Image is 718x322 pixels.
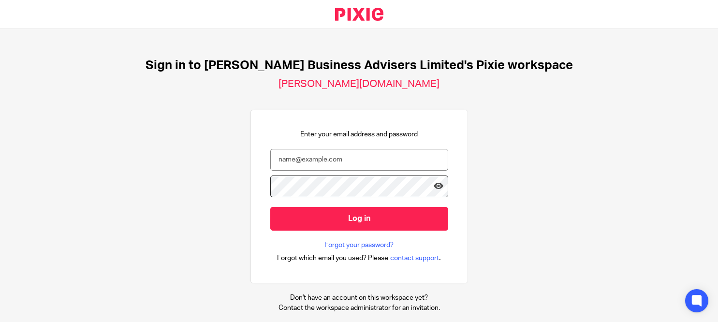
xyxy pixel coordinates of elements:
h1: Sign in to [PERSON_NAME] Business Advisers Limited's Pixie workspace [146,58,573,73]
p: Enter your email address and password [300,130,418,139]
span: contact support [390,253,439,263]
div: . [277,252,441,263]
a: Forgot your password? [324,240,394,250]
h2: [PERSON_NAME][DOMAIN_NAME] [278,78,440,90]
p: Contact the workspace administrator for an invitation. [278,303,440,313]
span: Forgot which email you used? Please [277,253,388,263]
input: Log in [270,207,448,231]
p: Don't have an account on this workspace yet? [278,293,440,303]
input: name@example.com [270,149,448,171]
